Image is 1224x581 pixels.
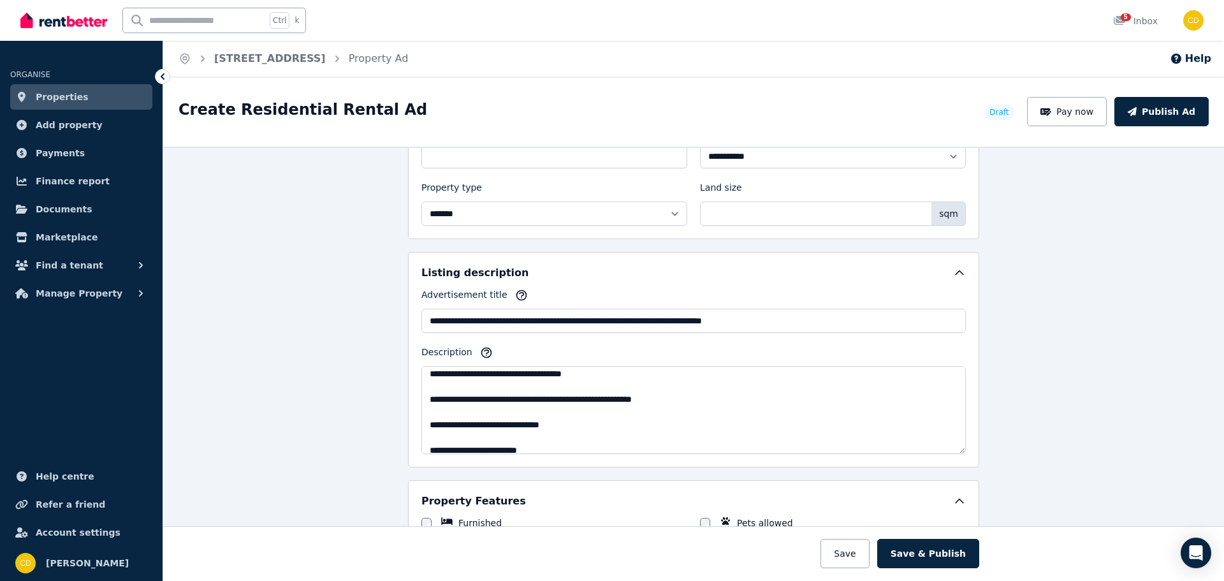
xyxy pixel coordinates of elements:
[10,112,152,138] a: Add property
[10,253,152,278] button: Find a tenant
[737,517,793,529] label: Pets allowed
[295,15,299,26] span: k
[214,52,326,64] a: [STREET_ADDRESS]
[36,469,94,484] span: Help centre
[36,89,89,105] span: Properties
[10,464,152,489] a: Help centre
[1181,538,1211,568] div: Open Intercom Messenger
[163,41,423,77] nav: Breadcrumb
[421,181,482,199] label: Property type
[10,281,152,306] button: Manage Property
[10,492,152,517] a: Refer a friend
[1121,13,1131,21] span: 5
[36,497,105,512] span: Refer a friend
[989,107,1009,117] span: Draft
[349,52,409,64] a: Property Ad
[820,539,869,568] button: Save
[700,181,742,199] label: Land size
[270,12,289,29] span: Ctrl
[36,258,103,273] span: Find a tenant
[421,346,472,364] label: Description
[36,525,120,540] span: Account settings
[36,230,98,245] span: Marketplace
[36,145,85,161] span: Payments
[877,539,979,568] button: Save & Publish
[15,553,36,573] img: Chris Dimitropoulos
[1027,97,1107,126] button: Pay now
[1113,15,1158,27] div: Inbox
[36,117,103,133] span: Add property
[10,140,152,166] a: Payments
[46,555,129,571] span: [PERSON_NAME]
[36,286,122,301] span: Manage Property
[10,520,152,545] a: Account settings
[1114,97,1209,126] button: Publish Ad
[1183,10,1204,31] img: Chris Dimitropoulos
[178,99,427,120] h1: Create Residential Rental Ad
[421,288,507,306] label: Advertisement title
[10,84,152,110] a: Properties
[10,168,152,194] a: Finance report
[10,70,50,79] span: ORGANISE
[458,517,502,529] label: Furnished
[36,173,110,189] span: Finance report
[421,494,526,509] h5: Property Features
[10,224,152,250] a: Marketplace
[1170,51,1211,66] button: Help
[10,196,152,222] a: Documents
[421,265,528,281] h5: Listing description
[20,11,107,30] img: RentBetter
[36,202,92,217] span: Documents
